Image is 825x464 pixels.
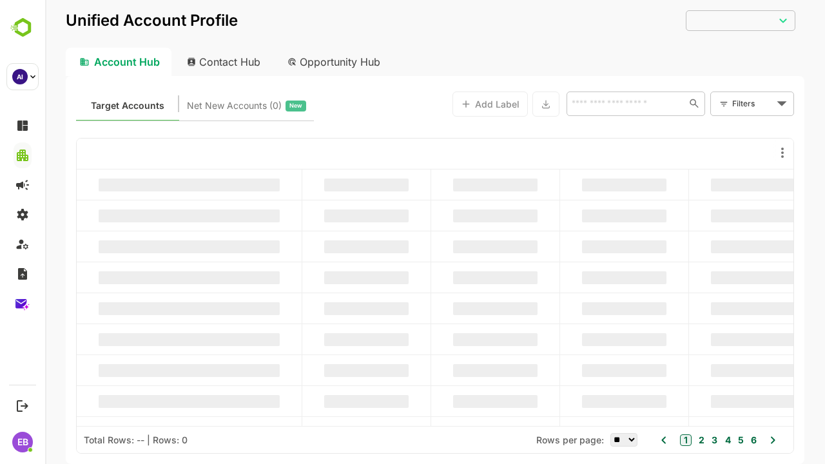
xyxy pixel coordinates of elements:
[21,13,193,28] p: Unified Account Profile
[407,92,483,117] button: Add Label
[14,397,31,414] button: Logout
[142,97,237,114] span: Net New Accounts ( 0 )
[635,434,646,446] button: 1
[39,434,142,445] div: Total Rows: -- | Rows: 0
[6,15,39,40] img: BambooboxLogoMark.f1c84d78b4c51b1a7b5f700c9845e183.svg
[21,48,126,76] div: Account Hub
[663,433,672,447] button: 3
[491,434,559,445] span: Rows per page:
[686,90,749,117] div: Filters
[131,48,227,76] div: Contact Hub
[142,97,261,114] div: Newly surfaced ICP-fit accounts from Intent, Website, LinkedIn, and other engagement signals.
[677,433,686,447] button: 4
[690,433,699,447] button: 5
[46,97,119,114] span: Known accounts you’ve identified to target - imported from CRM, Offline upload, or promoted from ...
[232,48,347,76] div: Opportunity Hub
[641,9,750,32] div: ​
[12,432,33,452] div: EB
[244,97,257,114] span: New
[12,69,28,84] div: AI
[703,433,712,447] button: 6
[487,92,514,117] button: Export the selected data as CSV
[650,433,659,447] button: 2
[687,97,728,110] div: Filters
